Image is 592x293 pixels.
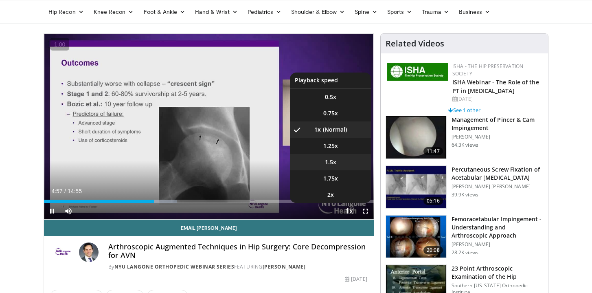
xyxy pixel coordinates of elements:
a: Email [PERSON_NAME] [44,220,374,236]
a: 05:16 Percutaneous Screw Fixation of Acetabular [MEDICAL_DATA] [PERSON_NAME] [PERSON_NAME] 39.9K ... [386,165,543,209]
span: 14:55 [68,188,82,194]
a: Hip Recon [44,4,89,20]
span: 1.5x [325,158,336,166]
span: 0.5x [325,93,336,101]
h4: Related Videos [386,39,444,48]
span: 2x [327,191,334,199]
h3: Percutaneous Screw Fixation of Acetabular [MEDICAL_DATA] [452,165,543,182]
video-js: Video Player [44,34,374,220]
img: NYU Langone Orthopedic Webinar Series [50,242,76,262]
a: Hand & Wrist [190,4,243,20]
span: 20:08 [423,246,443,254]
img: 410288_3.png.150x105_q85_crop-smart_upscale.jpg [386,216,446,258]
span: 1.75x [323,174,338,183]
img: Avatar [79,242,99,262]
a: Knee Recon [89,4,139,20]
p: 28.2K views [452,249,478,256]
div: Progress Bar [44,200,374,203]
p: [PERSON_NAME] [452,241,543,248]
span: 05:16 [423,197,443,205]
button: Fullscreen [357,203,374,219]
span: 1.25x [323,142,338,150]
a: Business [454,4,496,20]
span: 4:57 [51,188,62,194]
p: [PERSON_NAME] [452,134,543,140]
span: 0.75x [323,109,338,117]
img: 38483_0000_3.png.150x105_q85_crop-smart_upscale.jpg [386,116,446,159]
a: Sports [382,4,417,20]
a: ISHA - The Hip Preservation Society [452,63,524,77]
a: 20:08 Femoracetabular Impingement - Understanding and Arthroscopic Approach [PERSON_NAME] 28.2K v... [386,215,543,258]
button: Playback Rate [341,203,357,219]
h3: 23 Point Arthroscopic Examination of the Hip [452,264,543,281]
span: 11:47 [423,147,443,155]
a: Pediatrics [243,4,286,20]
h3: Management of Pincer & Cam Impingement [452,116,543,132]
a: [PERSON_NAME] [263,263,306,270]
a: Shoulder & Elbow [286,4,350,20]
a: Trauma [417,4,454,20]
div: [DATE] [345,275,367,283]
p: 64.3K views [452,142,478,148]
p: [PERSON_NAME] [PERSON_NAME] [452,183,543,190]
p: 39.9K views [452,192,478,198]
div: [DATE] [452,95,542,103]
a: NYU Langone Orthopedic Webinar Series [114,263,235,270]
a: See 1 other [448,106,480,114]
a: Foot & Ankle [139,4,191,20]
h4: Arthroscopic Augmented Techniques in Hip Surgery: Core Decompression for AVN [108,242,367,260]
img: 134112_0000_1.png.150x105_q85_crop-smart_upscale.jpg [386,166,446,208]
img: a9f71565-a949-43e5-a8b1-6790787a27eb.jpg.150x105_q85_autocrop_double_scale_upscale_version-0.2.jpg [387,63,448,81]
a: 11:47 Management of Pincer & Cam Impingement [PERSON_NAME] 64.3K views [386,116,543,159]
span: 1x [314,126,321,134]
h3: Femoracetabular Impingement - Understanding and Arthroscopic Approach [452,215,543,240]
a: Spine [350,4,382,20]
span: / [64,188,66,194]
div: By FEATURING [108,263,367,271]
button: Mute [60,203,77,219]
a: ISHA Webinar - The Role of the PT in [MEDICAL_DATA] [452,78,539,95]
button: Pause [44,203,60,219]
